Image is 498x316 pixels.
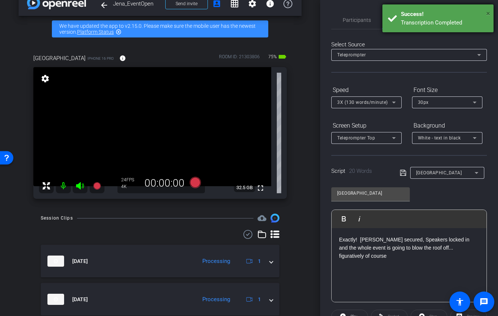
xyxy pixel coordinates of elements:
button: Close [486,8,490,19]
span: 1 [258,257,261,265]
mat-icon: battery_std [278,52,287,61]
span: FPS [126,177,134,182]
span: × [486,9,490,18]
p: Exactly! [PERSON_NAME] secured, Speakers locked in and the whole event is going to blow the roof ... [339,236,479,260]
div: Processing [199,257,234,266]
span: [GEOGRAPHIC_DATA] [416,170,462,175]
span: 20 Words [349,168,372,174]
div: Script [331,167,389,175]
input: Title [337,189,404,198]
mat-icon: info [119,55,126,62]
div: ROOM ID: 21303806 [219,53,260,64]
span: Participants [343,17,371,23]
mat-icon: arrow_back [100,1,109,10]
span: Teleprompter Top [337,135,375,141]
span: 1 [258,296,261,303]
div: Speed [331,84,402,96]
mat-icon: message [479,297,488,306]
mat-icon: fullscreen [256,184,265,192]
div: Font Size [412,84,482,96]
mat-icon: settings [40,74,50,83]
span: 32.5 GB [234,183,255,192]
div: Success! [401,10,488,19]
div: 24 [121,177,140,183]
span: 30px [418,100,429,105]
mat-icon: accessibility [455,297,464,306]
div: Transcription Completed [401,19,488,27]
mat-icon: highlight_off [116,29,122,35]
span: Send invite [176,1,197,7]
img: Session clips [270,214,279,223]
mat-expansion-panel-header: thumb-nail[DATE]Processing1 [41,245,279,277]
div: Background [412,119,482,132]
span: [DATE] [72,257,88,265]
span: Destinations for your clips [258,214,266,223]
div: Session Clips [41,214,73,222]
a: Platform Status [77,29,114,35]
div: Select Source [331,40,487,49]
span: [DATE] [72,296,88,303]
img: thumb-nail [47,294,64,305]
span: iPhone 16 Pro [87,56,114,61]
span: 75% [267,51,278,63]
mat-icon: cloud_upload [258,214,266,223]
div: 00:00:00 [140,177,189,190]
span: White - text in black [418,135,461,141]
span: 3X (130 words/minute) [337,100,388,105]
img: thumb-nail [47,256,64,267]
div: 4K [121,184,140,190]
span: [GEOGRAPHIC_DATA] [33,54,86,62]
div: We have updated the app to v2.15.0. Please make sure the mobile user has the newest version. [52,20,268,37]
mat-expansion-panel-header: thumb-nail[DATE]Processing1 [41,283,279,316]
div: Screen Setup [331,119,402,132]
span: Teleprompter [337,52,366,57]
div: Processing [199,295,234,304]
